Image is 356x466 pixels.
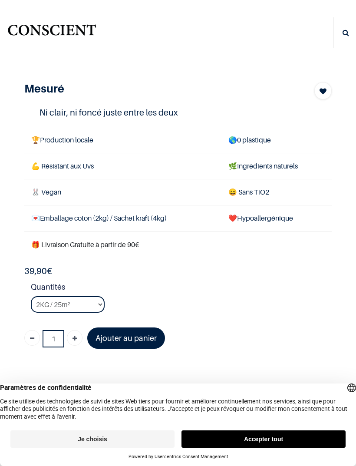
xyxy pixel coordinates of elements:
[24,205,221,231] td: Emballage coton (2kg) / Sachet kraft (4kg)
[87,327,165,349] a: Ajouter au panier
[40,107,178,118] font: Ni clair, ni foncé juste entre les deux
[228,136,237,144] span: 🌎
[31,214,40,222] span: 💌
[67,330,82,346] a: Ajouter
[31,136,40,144] span: 🏆
[228,162,237,170] span: 🌿
[31,281,332,296] strong: Quantités
[221,179,332,205] td: ans TiO2
[221,205,332,231] td: ❤️Hypoallergénique
[24,266,52,276] b: €
[228,188,242,196] span: 😄 S
[24,266,47,276] span: 39,90
[320,86,326,96] span: Add to wishlist
[31,240,139,249] font: 🎁 Livraison Gratuite à partir de 90€
[24,82,286,96] h1: Mesuré
[221,153,332,179] td: Ingrédients naturels
[24,127,221,153] td: Production locale
[7,21,97,44] a: Logo of Conscient
[314,82,332,99] button: Add to wishlist
[7,21,97,44] img: Conscient
[96,334,157,343] font: Ajouter au panier
[31,188,61,196] span: 🐰 Vegan
[31,162,94,170] span: 💪 Résistant aux Uvs
[24,330,40,346] a: Supprimer
[221,127,332,153] td: 0 plastique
